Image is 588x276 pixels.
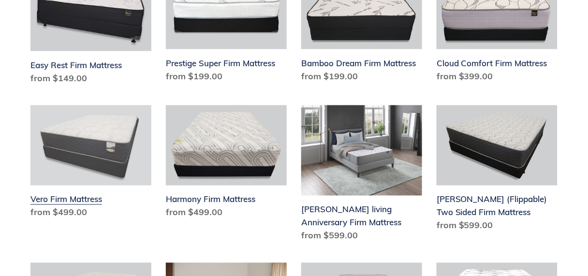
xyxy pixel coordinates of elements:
[30,105,151,223] a: Vero Firm Mattress
[437,105,558,236] a: Del Ray (Flippable) Two Sided Firm Mattress
[301,105,422,247] a: Scott living Anniversary Firm Mattress
[166,105,287,223] a: Harmony Firm Mattress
